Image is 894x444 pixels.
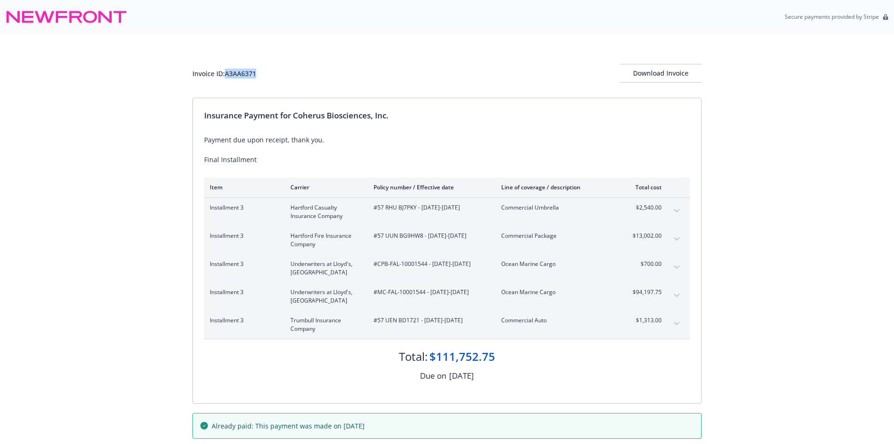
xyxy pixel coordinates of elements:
[501,260,611,268] span: Ocean Marine Cargo
[290,316,359,333] span: Trumbull Insurance Company
[210,316,275,325] span: Installment 3
[374,203,486,212] span: #57 RHU BJ7PKY - [DATE]-[DATE]
[785,13,879,21] p: Secure payments provided by Stripe
[501,288,611,296] span: Ocean Marine Cargo
[374,260,486,268] span: #CPB-FAL-10001544 - [DATE]-[DATE]
[290,288,359,305] span: Underwriters at Lloyd's, [GEOGRAPHIC_DATA]
[192,69,256,78] div: Invoice ID: A3AA6371
[290,232,359,249] span: Hartford Fire Insurance Company
[210,232,275,240] span: Installment 3
[669,203,684,218] button: expand content
[501,203,611,212] span: Commercial Umbrella
[627,183,662,191] div: Total cost
[399,349,428,365] div: Total:
[204,226,690,254] div: Installment 3Hartford Fire Insurance Company#57 UUN BG9HW8 - [DATE]-[DATE]Commercial Package$13,0...
[290,260,359,277] span: Underwriters at Lloyd's, [GEOGRAPHIC_DATA]
[669,232,684,247] button: expand content
[420,370,446,382] div: Due on
[204,109,690,122] div: Insurance Payment for Coherus Biosciences, Inc.
[204,311,690,339] div: Installment 3Trumbull Insurance Company#57 UEN BD1721 - [DATE]-[DATE]Commercial Auto$1,313.00expa...
[204,135,690,164] div: Payment due upon receipt, thank you. Final Installment
[210,260,275,268] span: Installment 3
[290,203,359,220] span: Hartford Casualty Insurance Company
[627,316,662,325] span: $1,313.00
[501,183,611,191] div: Line of coverage / description
[449,370,474,382] div: [DATE]
[290,183,359,191] div: Carrier
[212,421,365,431] span: Already paid: This payment was made on [DATE]
[501,316,611,325] span: Commercial Auto
[669,260,684,275] button: expand content
[210,288,275,296] span: Installment 3
[429,349,495,365] div: $111,752.75
[210,183,275,191] div: Item
[204,198,690,226] div: Installment 3Hartford Casualty Insurance Company#57 RHU BJ7PKY - [DATE]-[DATE]Commercial Umbrella...
[627,232,662,240] span: $13,002.00
[669,288,684,303] button: expand content
[501,232,611,240] span: Commercial Package
[374,316,486,325] span: #57 UEN BD1721 - [DATE]-[DATE]
[627,203,662,212] span: $2,540.00
[627,260,662,268] span: $700.00
[619,64,702,82] div: Download Invoice
[627,288,662,296] span: $94,197.75
[374,288,486,296] span: #MC-FAL-10001544 - [DATE]-[DATE]
[204,282,690,311] div: Installment 3Underwriters at Lloyd's, [GEOGRAPHIC_DATA]#MC-FAL-10001544 - [DATE]-[DATE]Ocean Mari...
[374,232,486,240] span: #57 UUN BG9HW8 - [DATE]-[DATE]
[619,64,702,83] button: Download Invoice
[669,316,684,331] button: expand content
[210,203,275,212] span: Installment 3
[374,183,486,191] div: Policy number / Effective date
[204,254,690,282] div: Installment 3Underwriters at Lloyd's, [GEOGRAPHIC_DATA]#CPB-FAL-10001544 - [DATE]-[DATE]Ocean Mar...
